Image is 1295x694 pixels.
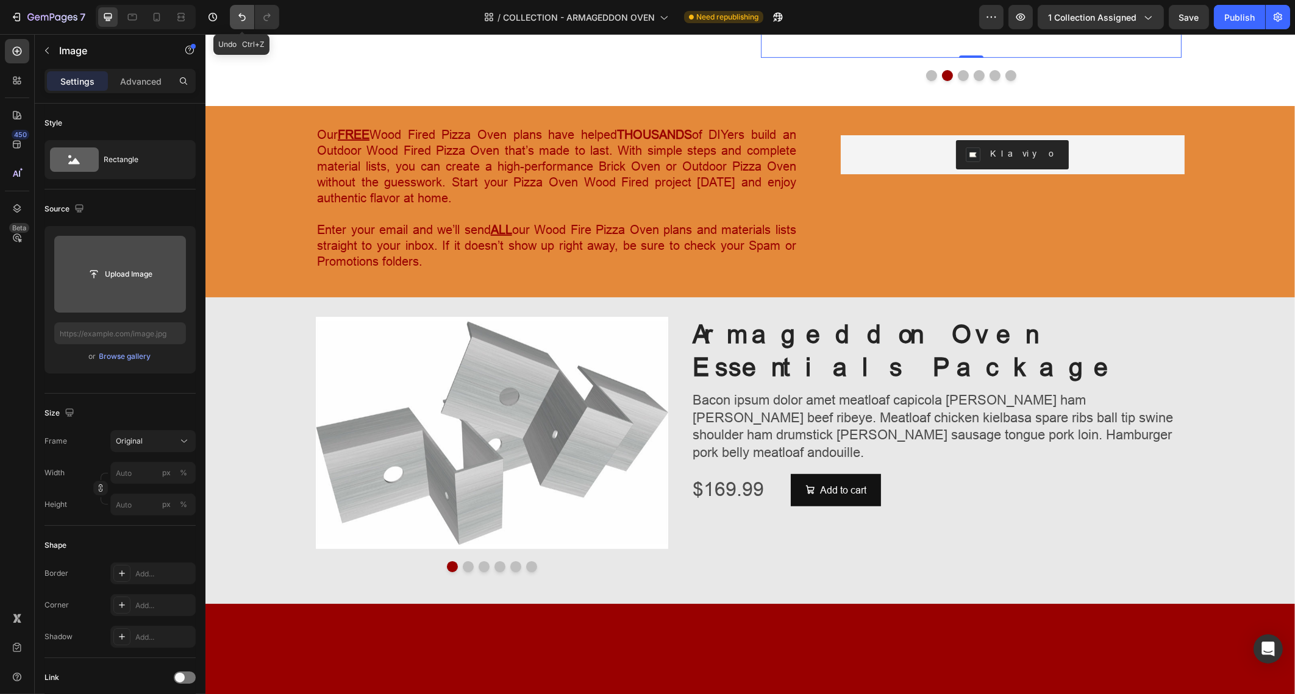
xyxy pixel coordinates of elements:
input: px% [110,462,196,484]
div: Browse gallery [99,351,151,362]
iframe: Design area [205,34,1295,694]
div: 450 [12,130,29,140]
button: Original [110,430,196,452]
div: Border [45,568,68,579]
button: Save [1169,5,1209,29]
u: ALL [285,188,307,202]
div: Shape [45,540,66,551]
p: Settings [60,75,95,88]
div: Link [45,672,59,683]
span: Enter your email and we’ll send our Wood Fire Pizza Oven plans and materials lists straight to yo... [112,188,591,234]
div: px [162,499,171,510]
button: Dot [305,527,316,538]
span: Need republishing [696,12,758,23]
div: Shadow [45,631,73,642]
span: Save [1179,12,1199,23]
input: https://example.com/image.jpg [54,322,186,344]
div: Source [45,201,87,218]
button: Dot [321,527,332,538]
label: Frame [45,436,67,447]
span: or [89,349,96,364]
div: Size [45,405,77,422]
button: 1 collection assigned [1038,5,1164,29]
div: Add... [135,600,193,611]
label: Width [45,467,65,478]
button: px [176,497,191,512]
u: FREE [132,93,164,107]
p: Bacon ipsum dolor amet meatloaf capicola [PERSON_NAME] ham [PERSON_NAME] beef ribeye. Meatloaf ch... [487,358,978,427]
span: Our Wood Fired Pizza Oven plans have helped of DIYers build an Outdoor Wood Fired Pizza Oven that... [112,93,591,171]
button: Publish [1214,5,1265,29]
button: Dot [257,527,268,538]
div: Add... [135,568,193,579]
div: $169.99 [486,437,560,475]
label: Height [45,499,67,510]
button: 7 [5,5,91,29]
button: Dot [784,36,795,47]
button: Dot [752,36,763,47]
div: % [180,467,187,478]
div: Open Intercom Messenger [1254,634,1283,664]
button: px [176,466,191,480]
button: Dot [800,36,811,47]
div: Rectangle [104,146,178,174]
div: % [180,499,187,510]
img: DIY Pizza Oven [110,283,463,515]
button: Dot [241,527,252,538]
p: 7 [80,10,85,24]
input: px% [110,494,196,515]
div: Corner [45,600,69,611]
span: Original [116,436,143,447]
button: Browse gallery [99,350,152,363]
img: Klaviyo.png [760,113,775,128]
div: Add... [135,632,193,643]
button: Dot [273,527,284,538]
strong: THOUSANDS [412,93,487,107]
button: Dot [721,36,732,47]
p: Advanced [120,75,162,88]
span: 1 collection assigned [1048,11,1136,24]
button: % [159,497,174,512]
button: Dot [768,36,779,47]
div: Add to cart [615,447,661,465]
div: Publish [1224,11,1255,24]
button: Upload Image [77,263,163,285]
h2: Armageddon Oven Essentials Package [486,283,979,350]
p: Image [59,43,163,58]
div: Beta [9,223,29,233]
div: Style [45,118,62,129]
button: Dot [737,36,747,47]
button: Klaviyo [751,106,863,135]
div: px [162,467,171,478]
span: / [498,11,501,24]
button: % [159,466,174,480]
button: Dot [289,527,300,538]
button: Add to cart [585,440,676,472]
div: Undo/Redo [230,5,279,29]
div: Klaviyo [785,113,854,126]
span: COLLECTION - ARMAGEDDON OVEN [503,11,655,24]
